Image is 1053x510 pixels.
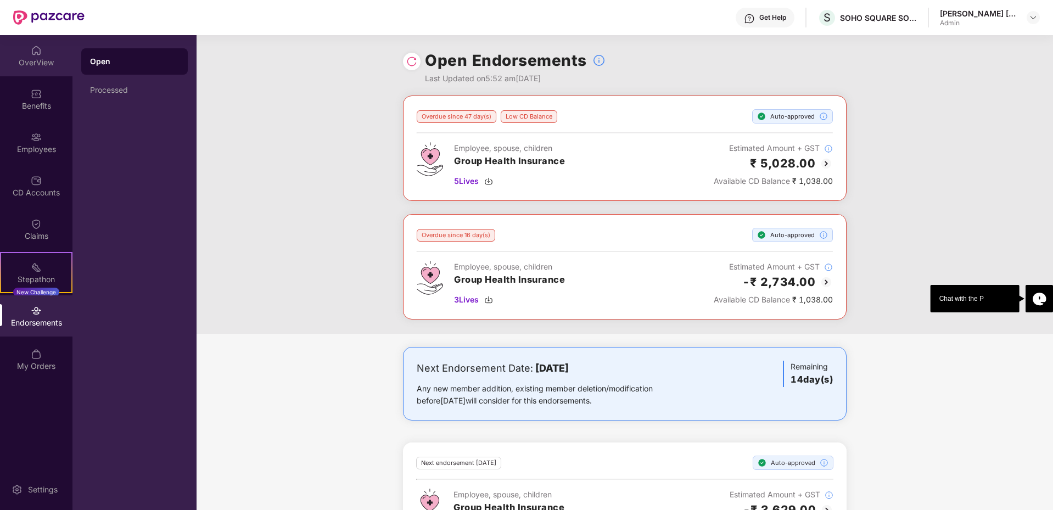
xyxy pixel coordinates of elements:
[31,262,42,273] img: svg+xml;base64,PHN2ZyB4bWxucz0iaHR0cDovL3d3dy53My5vcmcvMjAwMC9zdmciIHdpZHRoPSIyMSIgaGVpZ2h0PSIyMC...
[406,56,417,67] img: svg+xml;base64,PHN2ZyBpZD0iUmVsb2FkLTMyeDMyIiB4bWxucz0iaHR0cDovL3d3dy53My5vcmcvMjAwMC9zdmciIHdpZH...
[824,144,833,153] img: svg+xml;base64,PHN2ZyBpZD0iSW5mb18tXzMyeDMyIiBkYXRhLW5hbWU9IkluZm8gLSAzMngzMiIgeG1sbnM9Imh0dHA6Ly...
[819,231,828,239] img: svg+xml;base64,PHN2ZyBpZD0iSW5mb18tXzMyeDMyIiBkYXRhLW5hbWU9IkluZm8gLSAzMngzMiIgeG1sbnM9Imh0dHA6Ly...
[758,458,766,467] img: svg+xml;base64,PHN2ZyBpZD0iU3RlcC1Eb25lLTE2eDE2IiB4bWxucz0iaHR0cDovL3d3dy53My5vcmcvMjAwMC9zdmciIH...
[90,86,179,94] div: Processed
[454,142,565,154] div: Employee, spouse, children
[824,11,831,24] span: S
[825,491,833,500] img: svg+xml;base64,PHN2ZyBpZD0iSW5mb18tXzMyeDMyIiBkYXRhLW5hbWU9IkluZm8gLSAzMngzMiIgeG1sbnM9Imh0dHA6Ly...
[714,142,833,154] div: Estimated Amount + GST
[752,228,833,242] div: Auto-approved
[535,362,569,374] b: [DATE]
[13,10,85,25] img: New Pazcare Logo
[714,176,790,186] span: Available CD Balance
[454,154,565,169] h3: Group Health Insurance
[840,13,917,23] div: SOHO SQUARE SOLUTIONS INDIA PRIVATE LIMITED
[744,13,755,24] img: svg+xml;base64,PHN2ZyBpZD0iSGVscC0zMngzMiIgeG1sbnM9Imh0dHA6Ly93d3cudzMub3JnLzIwMDAvc3ZnIiB3aWR0aD...
[714,261,833,273] div: Estimated Amount + GST
[940,8,1017,19] div: [PERSON_NAME] [PERSON_NAME]
[417,229,495,242] div: Overdue since 16 day(s)
[484,295,493,304] img: svg+xml;base64,PHN2ZyBpZD0iRG93bmxvYWQtMzJ4MzIiIHhtbG5zPSJodHRwOi8vd3d3LnczLm9yZy8yMDAwL3N2ZyIgd2...
[783,361,833,387] div: Remaining
[820,458,828,467] img: svg+xml;base64,PHN2ZyBpZD0iSW5mb18tXzMyeDMyIiBkYXRhLW5hbWU9IkluZm8gLSAzMngzMiIgeG1sbnM9Imh0dHA6Ly...
[757,231,766,239] img: svg+xml;base64,PHN2ZyBpZD0iU3RlcC1Eb25lLTE2eDE2IiB4bWxucz0iaHR0cDovL3d3dy53My5vcmcvMjAwMC9zdmciIH...
[417,110,496,123] div: Overdue since 47 day(s)
[1029,13,1038,22] img: svg+xml;base64,PHN2ZyBpZD0iRHJvcGRvd24tMzJ4MzIiIHhtbG5zPSJodHRwOi8vd3d3LnczLm9yZy8yMDAwL3N2ZyIgd2...
[819,112,828,121] img: svg+xml;base64,PHN2ZyBpZD0iSW5mb18tXzMyeDMyIiBkYXRhLW5hbWU9IkluZm8gLSAzMngzMiIgeG1sbnM9Imh0dHA6Ly...
[750,154,815,172] h2: ₹ 5,028.00
[454,175,479,187] span: 5 Lives
[714,175,833,187] div: ₹ 1,038.00
[31,349,42,360] img: svg+xml;base64,PHN2ZyBpZD0iTXlfT3JkZXJzIiBkYXRhLW5hbWU9Ik15IE9yZGVycyIgeG1sbnM9Imh0dHA6Ly93d3cudz...
[753,456,833,470] div: Auto-approved
[484,177,493,186] img: svg+xml;base64,PHN2ZyBpZD0iRG93bmxvYWQtMzJ4MzIiIHhtbG5zPSJodHRwOi8vd3d3LnczLm9yZy8yMDAwL3N2ZyIgd2...
[791,373,833,387] h3: 14 day(s)
[25,484,61,495] div: Settings
[31,305,42,316] img: svg+xml;base64,PHN2ZyBpZD0iRW5kb3JzZW1lbnRzIiB4bWxucz0iaHR0cDovL3d3dy53My5vcmcvMjAwMC9zdmciIHdpZH...
[417,261,443,295] img: svg+xml;base64,PHN2ZyB4bWxucz0iaHR0cDovL3d3dy53My5vcmcvMjAwMC9zdmciIHdpZHRoPSI0Ny43MTQiIGhlaWdodD...
[824,263,833,272] img: svg+xml;base64,PHN2ZyBpZD0iSW5mb18tXzMyeDMyIiBkYXRhLW5hbWU9IkluZm8gLSAzMngzMiIgeG1sbnM9Imh0dHA6Ly...
[742,273,816,291] h2: -₹ 2,734.00
[90,56,179,67] div: Open
[714,295,790,304] span: Available CD Balance
[425,72,606,85] div: Last Updated on 5:52 am[DATE]
[820,157,833,170] img: svg+xml;base64,PHN2ZyBpZD0iQmFjay0yMHgyMCIgeG1sbnM9Imh0dHA6Ly93d3cudzMub3JnLzIwMDAvc3ZnIiB3aWR0aD...
[417,361,687,376] div: Next Endorsement Date:
[31,132,42,143] img: svg+xml;base64,PHN2ZyBpZD0iRW1wbG95ZWVzIiB4bWxucz0iaHR0cDovL3d3dy53My5vcmcvMjAwMC9zdmciIHdpZHRoPS...
[940,19,1017,27] div: Admin
[757,112,766,121] img: svg+xml;base64,PHN2ZyBpZD0iU3RlcC1Eb25lLTE2eDE2IiB4bWxucz0iaHR0cDovL3d3dy53My5vcmcvMjAwMC9zdmciIH...
[416,457,501,469] div: Next endorsement [DATE]
[592,54,606,67] img: svg+xml;base64,PHN2ZyBpZD0iSW5mb18tXzMyeDMyIiBkYXRhLW5hbWU9IkluZm8gLSAzMngzMiIgeG1sbnM9Imh0dHA6Ly...
[714,489,833,501] div: Estimated Amount + GST
[752,109,833,124] div: Auto-approved
[425,48,587,72] h1: Open Endorsements
[31,175,42,186] img: svg+xml;base64,PHN2ZyBpZD0iQ0RfQWNjb3VudHMiIGRhdGEtbmFtZT0iQ0QgQWNjb3VudHMiIHhtbG5zPSJodHRwOi8vd3...
[454,261,565,273] div: Employee, spouse, children
[454,273,565,287] h3: Group Health Insurance
[31,218,42,229] img: svg+xml;base64,PHN2ZyBpZD0iQ2xhaW0iIHhtbG5zPSJodHRwOi8vd3d3LnczLm9yZy8yMDAwL3N2ZyIgd2lkdGg9IjIwIi...
[714,294,833,306] div: ₹ 1,038.00
[417,383,687,407] div: Any new member addition, existing member deletion/modification before [DATE] will consider for th...
[417,142,443,176] img: svg+xml;base64,PHN2ZyB4bWxucz0iaHR0cDovL3d3dy53My5vcmcvMjAwMC9zdmciIHdpZHRoPSI0Ny43MTQiIGhlaWdodD...
[13,288,59,296] div: New Challenge
[820,276,833,289] img: svg+xml;base64,PHN2ZyBpZD0iQmFjay0yMHgyMCIgeG1sbnM9Imh0dHA6Ly93d3cudzMub3JnLzIwMDAvc3ZnIiB3aWR0aD...
[31,45,42,56] img: svg+xml;base64,PHN2ZyBpZD0iSG9tZSIgeG1sbnM9Imh0dHA6Ly93d3cudzMub3JnLzIwMDAvc3ZnIiB3aWR0aD0iMjAiIG...
[501,110,557,123] div: Low CD Balance
[454,294,479,306] span: 3 Lives
[12,484,23,495] img: svg+xml;base64,PHN2ZyBpZD0iU2V0dGluZy0yMHgyMCIgeG1sbnM9Imh0dHA6Ly93d3cudzMub3JnLzIwMDAvc3ZnIiB3aW...
[759,13,786,22] div: Get Help
[1,274,71,285] div: Stepathon
[31,88,42,99] img: svg+xml;base64,PHN2ZyBpZD0iQmVuZWZpdHMiIHhtbG5zPSJodHRwOi8vd3d3LnczLm9yZy8yMDAwL3N2ZyIgd2lkdGg9Ij...
[453,489,564,501] div: Employee, spouse, children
